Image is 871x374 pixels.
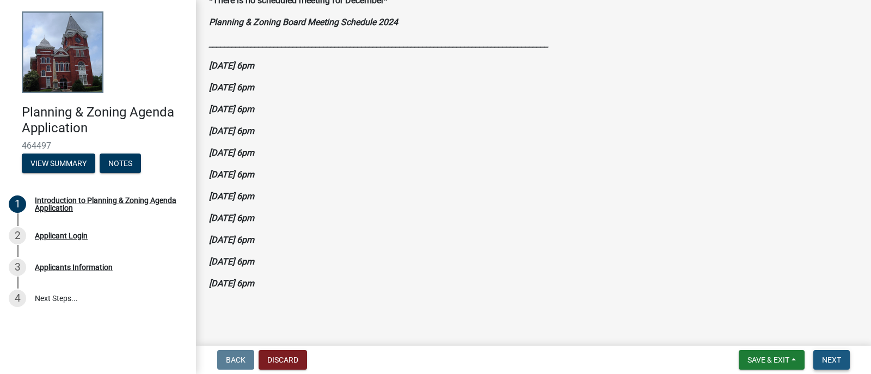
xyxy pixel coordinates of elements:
button: Back [217,350,254,370]
strong: [DATE] 6pm [209,60,254,71]
strong: Planning & Zoning Board Meeting Schedule 2024 [209,17,398,27]
div: 1 [9,195,26,213]
button: Save & Exit [739,350,805,370]
div: Applicant Login [35,232,88,240]
button: Next [813,350,850,370]
div: Introduction to Planning & Zoning Agenda Application [35,197,179,212]
div: 2 [9,227,26,244]
div: 3 [9,259,26,276]
strong: [DATE] 6pm [209,104,254,114]
wm-modal-confirm: Summary [22,160,95,168]
span: 464497 [22,140,174,151]
strong: [DATE] 6pm [209,235,254,245]
strong: [DATE] 6pm [209,191,254,201]
div: 4 [9,290,26,307]
wm-modal-confirm: Notes [100,160,141,168]
strong: [DATE] 6pm [209,213,254,223]
h4: Planning & Zoning Agenda Application [22,105,187,136]
strong: _________________________________________________________________________________________ [209,39,548,49]
strong: [DATE] 6pm [209,148,254,158]
img: Talbot County, Georgia [22,11,103,93]
span: Back [226,355,246,364]
strong: [DATE] 6pm [209,126,254,136]
strong: [DATE] 6pm [209,256,254,267]
strong: [DATE] 6pm [209,169,254,180]
button: Discard [259,350,307,370]
strong: [DATE] 6pm [209,278,254,289]
span: Save & Exit [747,355,789,364]
button: View Summary [22,154,95,173]
div: Applicants Information [35,263,113,271]
span: Next [822,355,841,364]
button: Notes [100,154,141,173]
strong: [DATE] 6pm [209,82,254,93]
